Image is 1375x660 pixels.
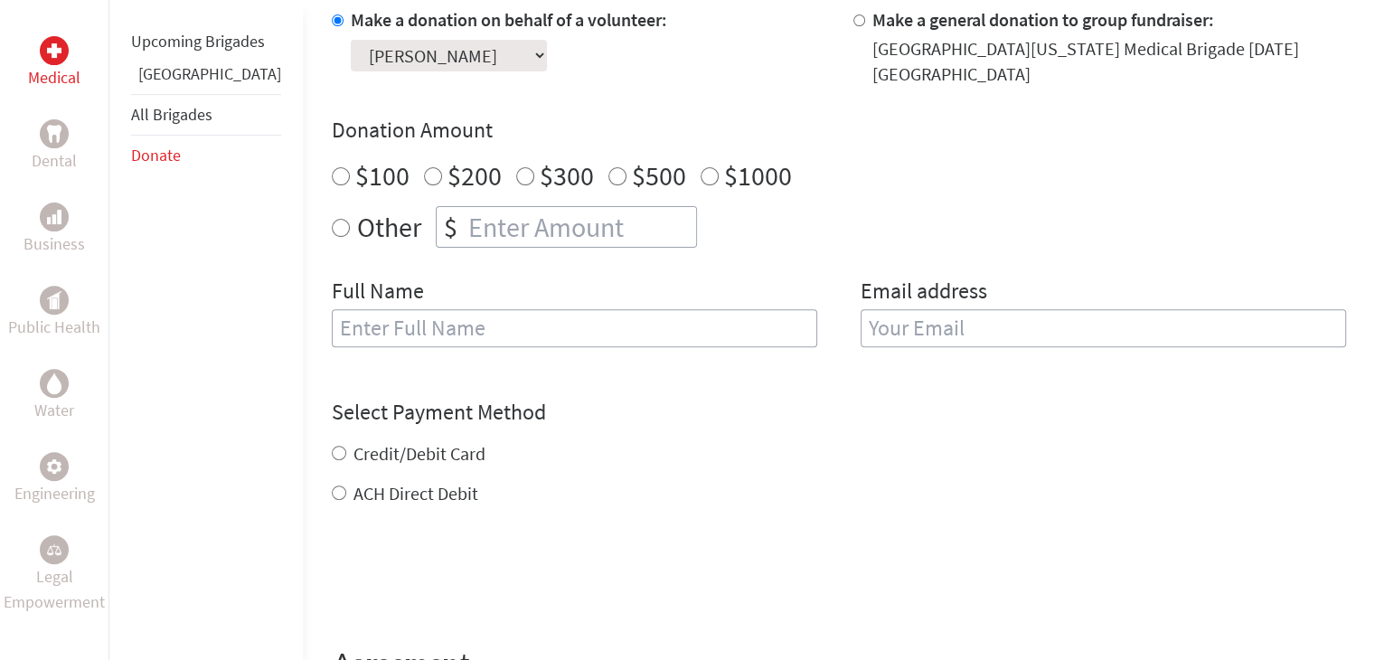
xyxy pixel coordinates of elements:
[861,309,1346,347] input: Your Email
[40,203,69,231] div: Business
[40,286,69,315] div: Public Health
[465,207,696,247] input: Enter Amount
[332,277,424,309] label: Full Name
[14,452,95,506] a: EngineeringEngineering
[24,203,85,257] a: BusinessBusiness
[332,398,1346,427] h4: Select Payment Method
[632,158,686,193] label: $500
[4,535,105,615] a: Legal EmpowermentLegal Empowerment
[872,36,1346,87] div: [GEOGRAPHIC_DATA][US_STATE] Medical Brigade [DATE] [GEOGRAPHIC_DATA]
[131,94,281,136] li: All Brigades
[32,119,77,174] a: DentalDental
[47,459,61,474] img: Engineering
[47,210,61,224] img: Business
[47,544,61,555] img: Legal Empowerment
[40,119,69,148] div: Dental
[351,8,667,31] label: Make a donation on behalf of a volunteer:
[131,104,212,125] a: All Brigades
[332,309,817,347] input: Enter Full Name
[47,125,61,142] img: Dental
[861,277,987,309] label: Email address
[724,158,792,193] label: $1000
[447,158,502,193] label: $200
[138,63,281,84] a: [GEOGRAPHIC_DATA]
[32,148,77,174] p: Dental
[8,315,100,340] p: Public Health
[40,36,69,65] div: Medical
[332,116,1346,145] h4: Donation Amount
[8,286,100,340] a: Public HealthPublic Health
[357,206,421,248] label: Other
[28,65,80,90] p: Medical
[28,36,80,90] a: MedicalMedical
[131,31,265,52] a: Upcoming Brigades
[131,61,281,94] li: Panama
[40,369,69,398] div: Water
[47,43,61,58] img: Medical
[540,158,594,193] label: $300
[332,542,607,613] iframe: reCAPTCHA
[34,398,74,423] p: Water
[4,564,105,615] p: Legal Empowerment
[47,291,61,309] img: Public Health
[47,372,61,393] img: Water
[34,369,74,423] a: WaterWater
[353,482,478,504] label: ACH Direct Debit
[353,442,485,465] label: Credit/Debit Card
[24,231,85,257] p: Business
[40,535,69,564] div: Legal Empowerment
[14,481,95,506] p: Engineering
[355,158,410,193] label: $100
[131,136,281,175] li: Donate
[131,22,281,61] li: Upcoming Brigades
[872,8,1214,31] label: Make a general donation to group fundraiser:
[40,452,69,481] div: Engineering
[437,207,465,247] div: $
[131,145,181,165] a: Donate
